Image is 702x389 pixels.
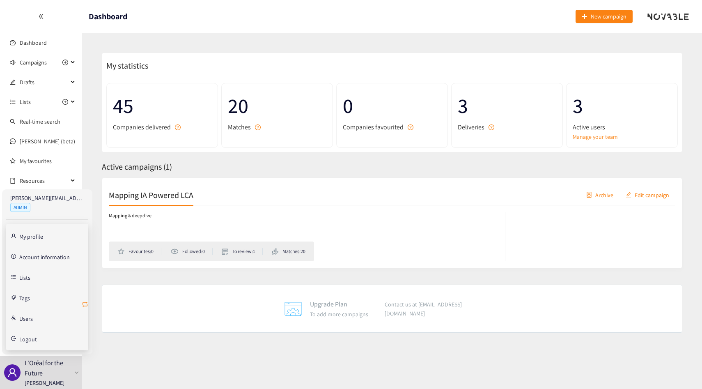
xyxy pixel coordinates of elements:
span: Logout [19,336,37,342]
span: Lists [20,94,31,110]
p: L'Oréal for the Future [25,358,71,378]
span: logout [11,336,16,341]
button: retweet [82,298,88,311]
p: To add more campaigns [310,310,368,319]
a: Mapping IA Powered LCAcontainerArchiveeditEdit campaignMapping & deepdiveFavourites:0Followed:0To... [102,178,682,268]
span: Deliveries [458,122,484,132]
span: ADMIN [10,203,30,212]
a: Real-time search [20,118,60,125]
span: edit [10,79,16,85]
span: double-left [38,14,44,19]
span: user [7,368,17,377]
span: Companies favourited [343,122,404,132]
li: To review: 1 [222,248,263,255]
span: plus [582,14,587,20]
button: editEdit campaign [619,188,675,201]
p: Mapping & deepdive [109,212,151,220]
span: question-circle [489,124,494,130]
span: sound [10,60,16,65]
button: containerArchive [580,188,619,201]
a: Account information [19,253,70,260]
span: Archive [595,190,613,199]
li: Favourites: 0 [117,248,161,255]
span: Edit campaign [635,190,669,199]
span: Drafts [20,74,68,90]
h2: Mapping IA Powered LCA [109,189,193,200]
span: 3 [458,90,556,122]
a: Manage your team [573,132,671,141]
span: question-circle [175,124,181,130]
span: question-circle [255,124,261,130]
a: Lists [19,273,30,281]
a: [PERSON_NAME] (beta) [20,138,75,145]
button: plusNew campaign [576,10,633,23]
p: Contact us at [EMAIL_ADDRESS][DOMAIN_NAME] [385,300,500,318]
iframe: Chat Widget [661,350,702,389]
span: 45 [113,90,211,122]
span: question-circle [408,124,413,130]
a: My profile [19,232,43,239]
p: [PERSON_NAME] [25,378,64,387]
span: Resources [20,173,68,189]
div: Widget de chat [661,350,702,389]
p: Upgrade Plan [310,299,368,309]
span: unordered-list [10,99,16,105]
a: Users [19,314,33,322]
span: Companies delivered [113,122,171,132]
span: plus-circle [62,60,68,65]
span: container [586,192,592,198]
span: plus-circle [62,99,68,105]
a: Tags [19,294,30,301]
span: 3 [573,90,671,122]
a: Dashboard [20,39,47,46]
span: My statistics [102,60,148,71]
span: book [10,178,16,184]
span: retweet [82,301,88,309]
a: My favourites [20,153,76,169]
span: edit [626,192,631,198]
span: New campaign [591,12,626,21]
span: Campaigns [20,54,47,71]
span: 20 [228,90,326,122]
li: Followed: 0 [170,248,212,255]
span: Matches [228,122,251,132]
p: [PERSON_NAME][EMAIL_ADDRESS][PERSON_NAME][DOMAIN_NAME] [10,193,84,203]
li: Matches: 20 [272,248,305,255]
span: 0 [343,90,441,122]
span: Active campaigns ( 1 ) [102,161,172,172]
span: Active users [573,122,605,132]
